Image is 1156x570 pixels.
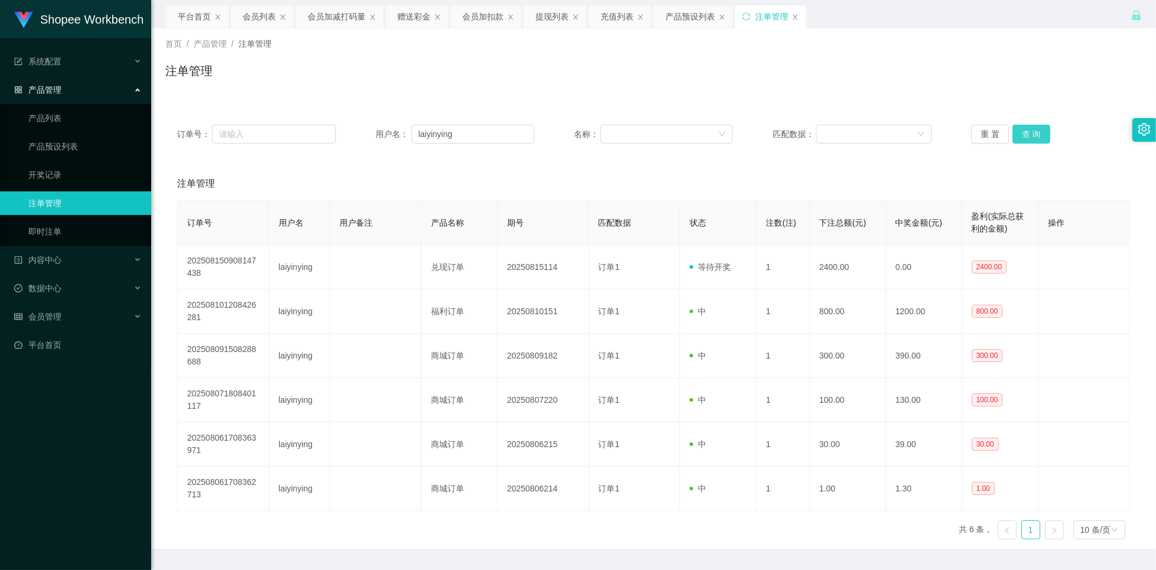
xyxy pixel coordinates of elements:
[599,439,620,449] span: 订单1
[422,467,498,511] td: 商城订单
[810,422,886,467] td: 30.00
[756,289,809,334] td: 1
[269,334,330,378] td: laiyinying
[1021,520,1040,539] li: 1
[269,467,330,511] td: laiyinying
[422,378,498,422] td: 商城订单
[972,305,1003,318] span: 800.00
[574,128,600,141] span: 名称：
[766,218,796,227] span: 注数(注)
[600,5,633,28] div: 充值列表
[412,125,535,144] input: 请输入
[14,57,22,66] i: 图标: form
[422,334,498,378] td: 商城订单
[1131,10,1142,21] i: 图标: lock
[917,131,925,139] i: 图标: down
[178,289,269,334] td: 202508101208426281
[886,334,962,378] td: 390.00
[178,334,269,378] td: 202508091508288688
[572,14,579,21] i: 图标: close
[810,467,886,511] td: 1.00
[28,106,142,130] a: 产品列表
[599,262,620,272] span: 订单1
[165,39,182,48] span: 首页
[1080,521,1111,539] div: 10 条/页
[972,349,1003,362] span: 300.00
[339,218,373,227] span: 用户备注
[308,5,365,28] div: 会员加减打码量
[178,467,269,511] td: 202508061708362713
[1138,123,1151,136] i: 图标: setting
[756,422,809,467] td: 1
[690,262,731,272] span: 等待开奖
[665,5,715,28] div: 产品预设列表
[14,12,33,28] img: logo.9652507e.png
[742,12,750,21] i: 图标: sync
[397,5,430,28] div: 赠送彩金
[239,39,272,48] span: 注单管理
[756,334,809,378] td: 1
[28,163,142,187] a: 开奖记录
[187,218,212,227] span: 订单号
[178,378,269,422] td: 202508071808401117
[886,422,962,467] td: 39.00
[462,5,504,28] div: 会员加扣款
[896,218,942,227] span: 中奖金额(元)
[269,422,330,467] td: laiyinying
[14,333,142,357] a: 图标: dashboard平台首页
[187,39,189,48] span: /
[507,14,514,21] i: 图标: close
[498,467,589,511] td: 20250806214
[14,284,61,293] span: 数据中心
[886,289,962,334] td: 1200.00
[1111,526,1118,535] i: 图标: down
[28,191,142,215] a: 注单管理
[819,218,866,227] span: 下注总额(元)
[690,484,706,493] span: 中
[14,14,143,24] a: Shopee Workbench
[279,218,303,227] span: 用户名
[690,307,706,316] span: 中
[14,255,61,265] span: 内容中心
[1051,527,1058,534] i: 图标: right
[886,245,962,289] td: 0.00
[14,312,61,321] span: 会员管理
[972,260,1007,273] span: 2400.00
[178,5,211,28] div: 平台首页
[690,439,706,449] span: 中
[792,14,799,21] i: 图标: close
[375,128,411,141] span: 用户名：
[972,393,1003,406] span: 100.00
[886,378,962,422] td: 130.00
[243,5,276,28] div: 会员列表
[971,125,1009,144] button: 重 置
[14,284,22,292] i: 图标: check-circle-o
[269,289,330,334] td: laiyinying
[690,218,706,227] span: 状态
[810,378,886,422] td: 100.00
[422,245,498,289] td: 兑现订单
[422,422,498,467] td: 商城订单
[40,1,143,38] h1: Shopee Workbench
[756,467,809,511] td: 1
[498,245,589,289] td: 20250815114
[1045,520,1064,539] li: 下一页
[165,62,213,80] h1: 注单管理
[972,438,999,451] span: 30.00
[434,14,441,21] i: 图标: close
[599,484,620,493] span: 订单1
[498,289,589,334] td: 20250810151
[194,39,227,48] span: 产品管理
[690,395,706,405] span: 中
[178,245,269,289] td: 202508150908147438
[1013,125,1050,144] button: 查 询
[279,14,286,21] i: 图标: close
[810,245,886,289] td: 2400.00
[599,395,620,405] span: 订单1
[14,85,61,95] span: 产品管理
[690,351,706,360] span: 中
[886,467,962,511] td: 1.30
[14,86,22,94] i: 图标: appstore-o
[14,57,61,66] span: 系统配置
[498,422,589,467] td: 20250806215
